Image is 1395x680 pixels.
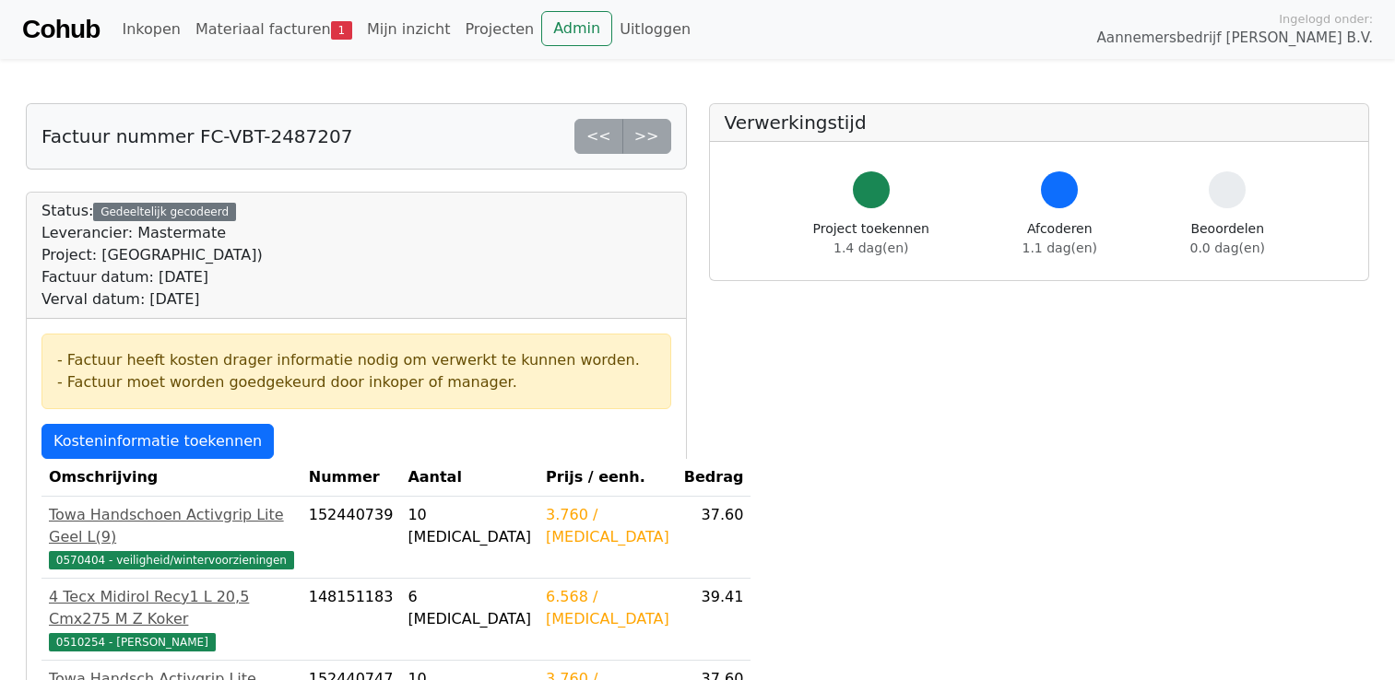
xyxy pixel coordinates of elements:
a: Materiaal facturen1 [188,11,360,48]
th: Prijs / eenh. [538,459,677,497]
div: Afcoderen [1023,219,1097,258]
td: 148151183 [301,579,401,661]
h5: Verwerkingstijd [725,111,1354,134]
div: Factuur datum: [DATE] [41,266,263,288]
th: Nummer [301,459,401,497]
span: 1.4 dag(en) [833,240,908,255]
span: 1.1 dag(en) [1023,240,1097,255]
a: Inkopen [114,11,187,48]
a: Kosteninformatie toekennen [41,424,274,459]
span: 0570404 - veiligheid/wintervoorzieningen [49,551,294,569]
h5: Factuur nummer FC-VBT-2487207 [41,125,352,147]
th: Aantal [400,459,538,497]
div: Project toekennen [813,219,929,258]
div: - Factuur moet worden goedgekeurd door inkoper of manager. [57,371,656,393]
td: 39.41 [677,579,751,661]
a: Towa Handschoen Activgrip Lite Geel L(9)0570404 - veiligheid/wintervoorzieningen [49,504,294,570]
div: Beoordelen [1190,219,1265,258]
span: Ingelogd onder: [1279,10,1373,28]
td: 152440739 [301,497,401,579]
a: Uitloggen [612,11,698,48]
div: Verval datum: [DATE] [41,288,263,311]
th: Omschrijving [41,459,301,497]
div: - Factuur heeft kosten drager informatie nodig om verwerkt te kunnen worden. [57,349,656,371]
span: 1 [331,21,352,40]
div: 3.760 / [MEDICAL_DATA] [546,504,669,548]
div: Status: [41,200,263,311]
a: Admin [541,11,612,46]
span: 0510254 - [PERSON_NAME] [49,633,216,651]
div: Project: [GEOGRAPHIC_DATA]) [41,244,263,266]
div: 4 Tecx Midirol Recy1 L 20,5 Cmx275 M Z Koker [49,586,294,630]
div: Gedeeltelijk gecodeerd [93,203,236,221]
td: 37.60 [677,497,751,579]
a: Mijn inzicht [360,11,458,48]
span: 0.0 dag(en) [1190,240,1265,255]
div: 6 [MEDICAL_DATA] [408,586,531,630]
div: Leverancier: Mastermate [41,222,263,244]
div: Towa Handschoen Activgrip Lite Geel L(9) [49,504,294,548]
a: Projecten [457,11,541,48]
a: Cohub [22,7,100,52]
th: Bedrag [677,459,751,497]
span: Aannemersbedrijf [PERSON_NAME] B.V. [1096,28,1373,49]
div: 10 [MEDICAL_DATA] [408,504,531,548]
a: 4 Tecx Midirol Recy1 L 20,5 Cmx275 M Z Koker0510254 - [PERSON_NAME] [49,586,294,652]
div: 6.568 / [MEDICAL_DATA] [546,586,669,630]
